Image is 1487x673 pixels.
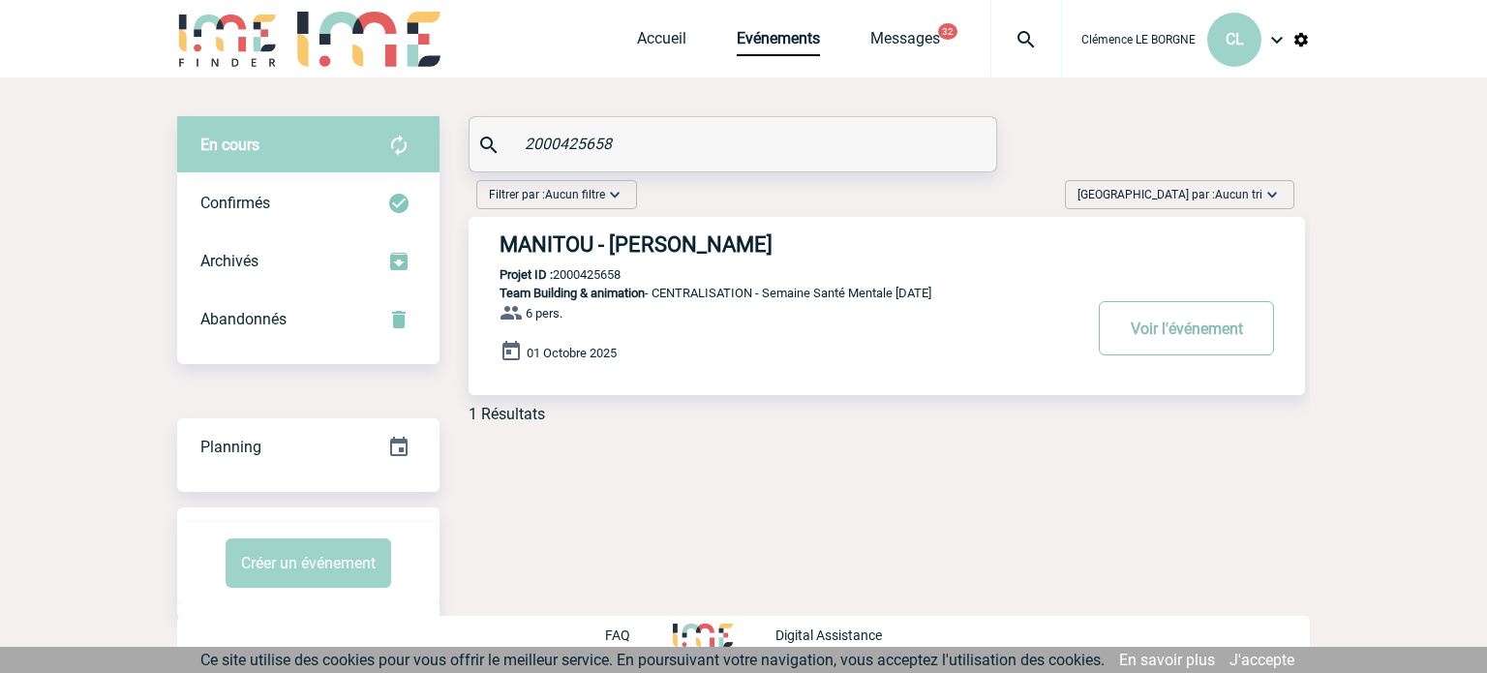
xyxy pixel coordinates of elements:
p: FAQ [605,627,630,643]
span: 01 Octobre 2025 [527,346,617,360]
div: Retrouvez ici tous vos événements organisés par date et état d'avancement [177,418,440,476]
div: Retrouvez ici tous vos évènements avant confirmation [177,116,440,174]
img: IME-Finder [177,12,278,67]
a: FAQ [605,625,673,643]
h3: MANITOU - [PERSON_NAME] [500,232,1080,257]
span: En cours [200,136,259,154]
img: baseline_expand_more_white_24dp-b.png [605,185,624,204]
div: Retrouvez ici tous les événements que vous avez décidé d'archiver [177,232,440,291]
div: 1 Résultats [469,405,545,423]
span: Clémence LE BORGNE [1081,33,1196,46]
a: J'accepte [1229,651,1294,669]
span: Ce site utilise des cookies pour vous offrir le meilleur service. En poursuivant votre navigation... [200,651,1105,669]
span: Team Building & animation [500,286,645,300]
img: http://www.idealmeetingsevents.fr/ [673,624,733,647]
p: Digital Assistance [775,627,882,643]
span: Filtrer par : [489,185,605,204]
a: Planning [177,417,440,474]
span: [GEOGRAPHIC_DATA] par : [1077,185,1262,204]
input: Rechercher un événement par son nom [520,130,951,158]
button: Voir l'événement [1099,301,1274,355]
a: MANITOU - [PERSON_NAME] [469,232,1305,257]
span: Aucun tri [1215,188,1262,201]
span: Archivés [200,252,258,270]
img: baseline_expand_more_white_24dp-b.png [1262,185,1282,204]
span: Abandonnés [200,310,287,328]
a: Evénements [737,29,820,56]
span: Aucun filtre [545,188,605,201]
p: 2000425658 [469,267,621,282]
button: Créer un événement [226,538,391,588]
span: Planning [200,438,261,456]
p: - CENTRALISATION - Semaine Santé Mentale [DATE] [469,286,1080,300]
button: 32 [938,23,957,40]
span: 6 pers. [526,306,562,321]
a: Messages [870,29,940,56]
a: En savoir plus [1119,651,1215,669]
span: Confirmés [200,194,270,212]
span: CL [1226,30,1244,48]
b: Projet ID : [500,267,553,282]
a: Accueil [637,29,686,56]
div: Retrouvez ici tous vos événements annulés [177,291,440,349]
